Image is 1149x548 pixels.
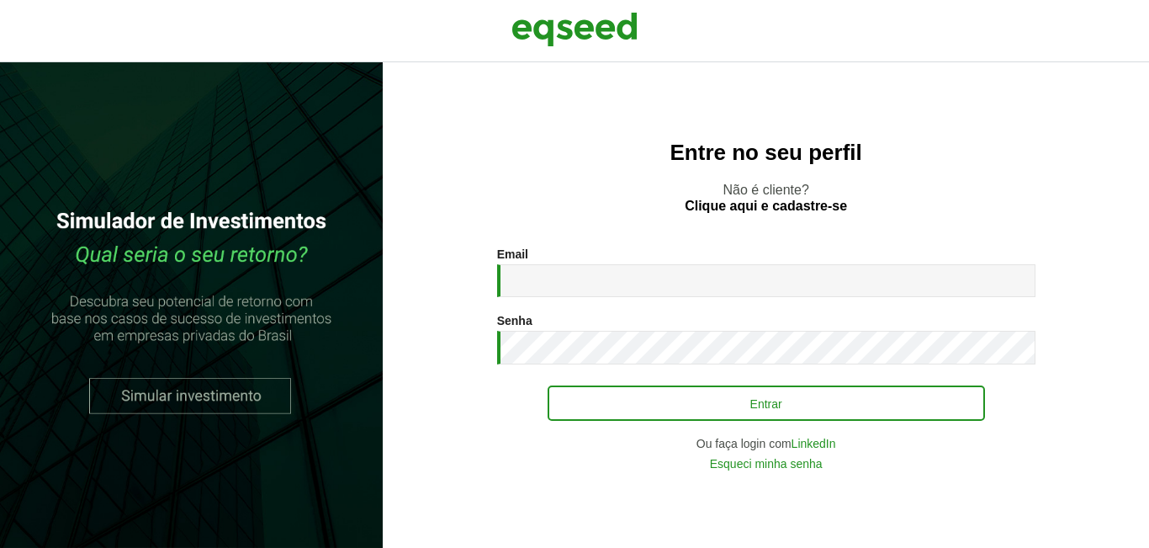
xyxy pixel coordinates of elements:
[548,386,985,421] button: Entrar
[792,438,836,450] a: LinkedIn
[511,8,638,51] img: EqSeed Logo
[685,200,847,213] a: Clique aqui e cadastre-se
[710,458,823,470] a: Esqueci minha senha
[497,248,528,260] label: Email
[497,438,1035,450] div: Ou faça login com
[416,141,1115,165] h2: Entre no seu perfil
[416,182,1115,214] p: Não é cliente?
[497,315,532,327] label: Senha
